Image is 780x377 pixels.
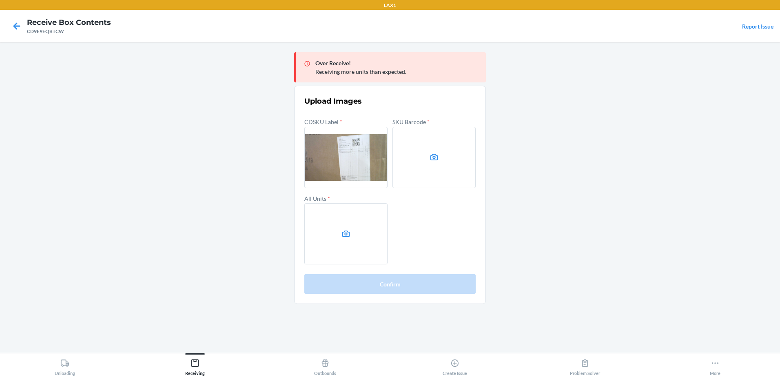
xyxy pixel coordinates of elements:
[710,355,720,376] div: More
[650,353,780,376] button: More
[742,23,773,30] a: Report Issue
[304,274,476,294] button: Confirm
[185,355,205,376] div: Receiving
[314,355,336,376] div: Outbounds
[27,17,111,28] h4: Receive Box Contents
[570,355,600,376] div: Problem Solver
[520,353,650,376] button: Problem Solver
[260,353,390,376] button: Outbounds
[390,353,520,376] button: Create Issue
[304,96,476,106] h3: Upload Images
[304,118,342,125] label: CDSKU Label
[443,355,467,376] div: Create Issue
[315,59,479,67] p: Over Receive!
[304,195,330,202] label: All Units
[392,118,430,125] label: SKU Barcode
[384,2,396,9] p: LAX1
[55,355,75,376] div: Unloading
[27,28,111,35] div: CD9E9EQBTCW
[130,353,260,376] button: Receiving
[315,67,479,76] p: Receiving more units than expected.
